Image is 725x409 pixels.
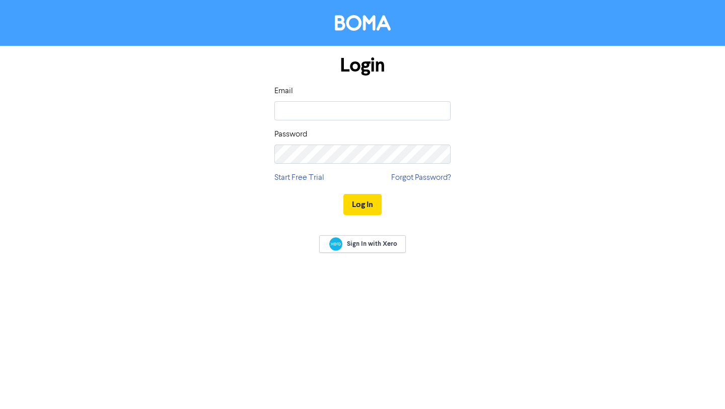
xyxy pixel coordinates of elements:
[347,239,397,248] span: Sign In with Xero
[274,172,324,184] a: Start Free Trial
[343,194,382,215] button: Log In
[274,54,451,77] h1: Login
[329,237,342,251] img: Xero logo
[274,85,293,97] label: Email
[319,235,406,253] a: Sign In with Xero
[675,361,725,409] iframe: Chat Widget
[391,172,451,184] a: Forgot Password?
[274,128,307,141] label: Password
[335,15,391,31] img: BOMA Logo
